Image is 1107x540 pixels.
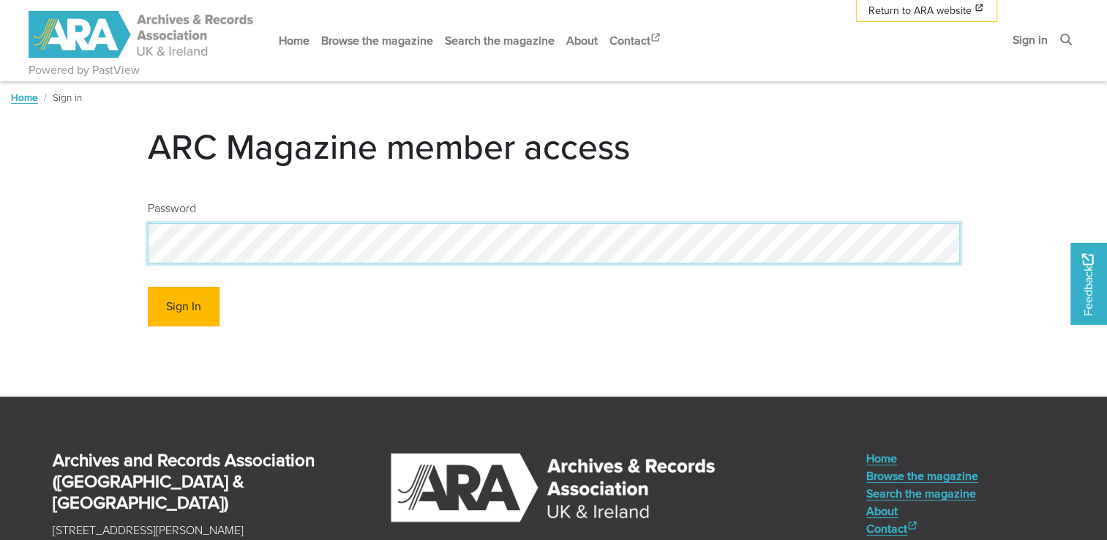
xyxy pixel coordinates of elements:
[53,90,82,105] span: Sign in
[148,287,219,327] button: Sign In
[866,484,978,502] a: Search the magazine
[604,21,668,60] a: Contact
[315,21,439,60] a: Browse the magazine
[868,3,972,18] span: Return to ARA website
[560,21,604,60] a: About
[866,449,978,467] a: Home
[273,21,315,60] a: Home
[439,21,560,60] a: Search the magazine
[29,11,255,58] img: ARA - ARC Magazine | Powered by PastView
[53,522,244,539] p: [STREET_ADDRESS][PERSON_NAME]
[11,90,38,105] a: Home
[389,449,718,526] img: Archives & Records Association (UK & Ireland)
[53,447,315,514] strong: Archives and Records Association ([GEOGRAPHIC_DATA] & [GEOGRAPHIC_DATA])
[866,502,978,520] a: About
[1079,254,1097,316] span: Feedback
[866,520,978,537] a: Contact
[148,200,196,217] label: Password
[29,61,140,79] a: Powered by PastView
[866,467,978,484] a: Browse the magazine
[29,3,255,67] a: ARA - ARC Magazine | Powered by PastView logo
[1007,20,1054,59] a: Sign in
[1070,243,1107,325] a: Would you like to provide feedback?
[148,125,960,168] h1: ARC Magazine member access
